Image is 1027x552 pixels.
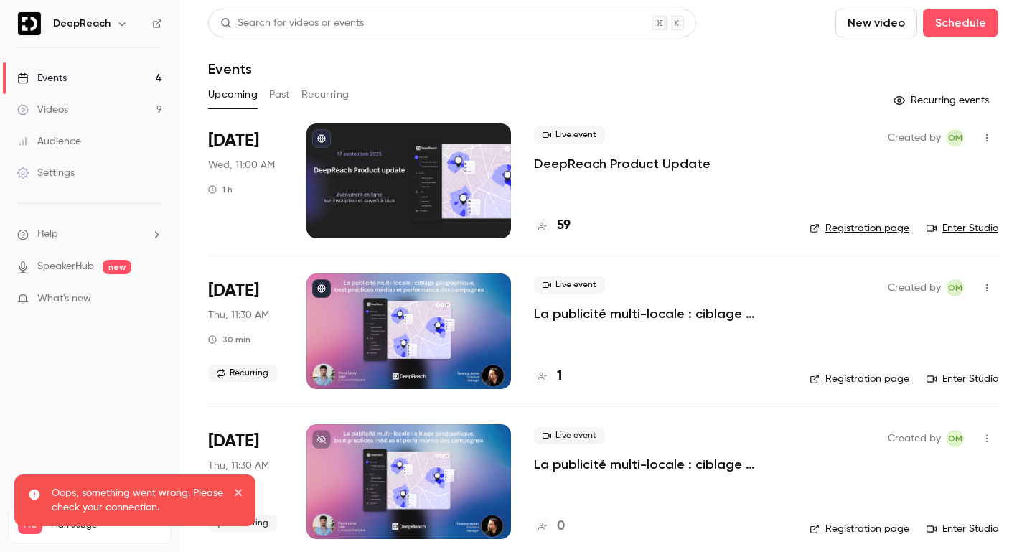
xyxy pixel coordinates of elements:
p: Oops, something went wrong. Please check your connection. [52,486,224,515]
div: Sep 17 Wed, 11:00 AM (Europe/Paris) [208,123,283,238]
a: 59 [534,216,571,235]
span: Created by [888,430,941,447]
span: new [103,260,131,274]
h6: DeepReach [53,17,111,31]
span: Olivier Milcent [947,430,964,447]
span: Thu, 11:30 AM [208,459,269,473]
a: 1 [534,367,562,386]
button: Schedule [923,9,998,37]
span: OM [948,279,962,296]
li: help-dropdown-opener [17,227,162,242]
div: Nov 13 Thu, 11:30 AM (Europe/Paris) [208,273,283,388]
span: [DATE] [208,129,259,152]
span: Olivier Milcent [947,279,964,296]
h4: 0 [557,517,565,536]
button: New video [835,9,917,37]
span: Created by [888,129,941,146]
span: What's new [37,291,91,307]
span: Olivier Milcent [947,129,964,146]
a: Enter Studio [927,522,998,536]
img: DeepReach [18,12,41,35]
span: OM [948,129,962,146]
span: Recurring [208,365,277,382]
a: Enter Studio [927,372,998,386]
h1: Events [208,60,252,78]
a: 0 [534,517,565,536]
span: Thu, 11:30 AM [208,308,269,322]
a: Registration page [810,221,909,235]
button: Recurring events [887,89,998,112]
span: Help [37,227,58,242]
a: La publicité multi-locale : ciblage géographique, best practices médias et performance des campagnes [534,456,787,473]
a: DeepReach Product Update [534,155,711,172]
div: Search for videos or events [220,16,364,31]
button: Past [269,83,290,106]
a: Registration page [810,522,909,536]
a: SpeakerHub [37,259,94,274]
h4: 59 [557,216,571,235]
button: Recurring [301,83,350,106]
div: Events [17,71,67,85]
span: Live event [534,276,605,294]
iframe: Noticeable Trigger [145,293,162,306]
div: Videos [17,103,68,117]
button: Upcoming [208,83,258,106]
span: Wed, 11:00 AM [208,158,275,172]
div: Jan 8 Thu, 11:30 AM (Europe/Paris) [208,424,283,539]
button: close [234,486,244,503]
span: [DATE] [208,430,259,453]
a: La publicité multi-locale : ciblage géographique, best practices médias et performance des campagnes [534,305,787,322]
div: Audience [17,134,81,149]
span: OM [948,430,962,447]
div: Settings [17,166,75,180]
div: 30 min [208,334,250,345]
span: Live event [534,427,605,444]
a: Registration page [810,372,909,386]
span: Created by [888,279,941,296]
div: 1 h [208,184,233,195]
span: [DATE] [208,279,259,302]
span: Live event [534,126,605,144]
a: Enter Studio [927,221,998,235]
h4: 1 [557,367,562,386]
